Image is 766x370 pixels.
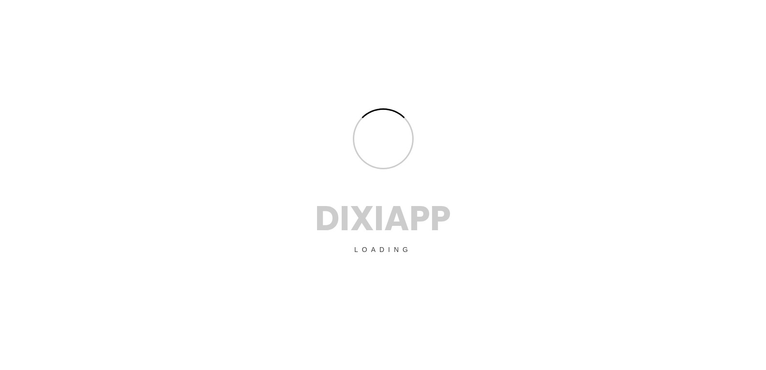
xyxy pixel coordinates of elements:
span: I [340,194,350,242]
p: Loading [315,244,451,255]
span: X [350,194,374,242]
span: P [430,194,451,242]
span: I [374,194,384,242]
span: P [409,194,430,242]
span: A [384,194,409,242]
span: D [315,194,340,242]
